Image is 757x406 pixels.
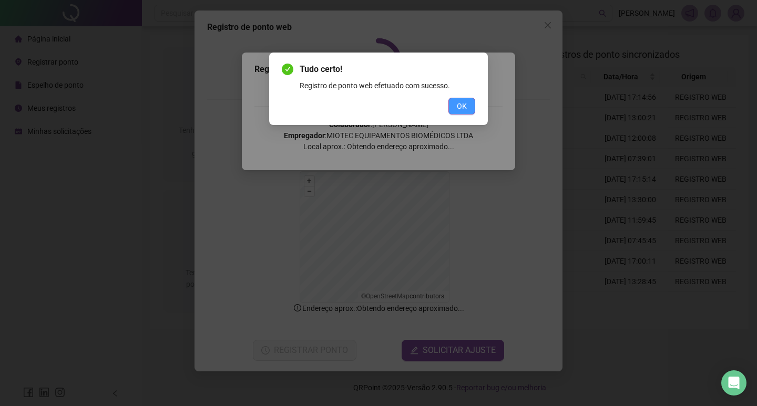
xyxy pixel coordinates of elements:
div: Registro de ponto web efetuado com sucesso. [300,80,475,91]
span: Tudo certo! [300,63,475,76]
button: OK [448,98,475,114]
span: OK [457,100,467,112]
div: Open Intercom Messenger [721,370,746,395]
span: check-circle [282,64,293,75]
